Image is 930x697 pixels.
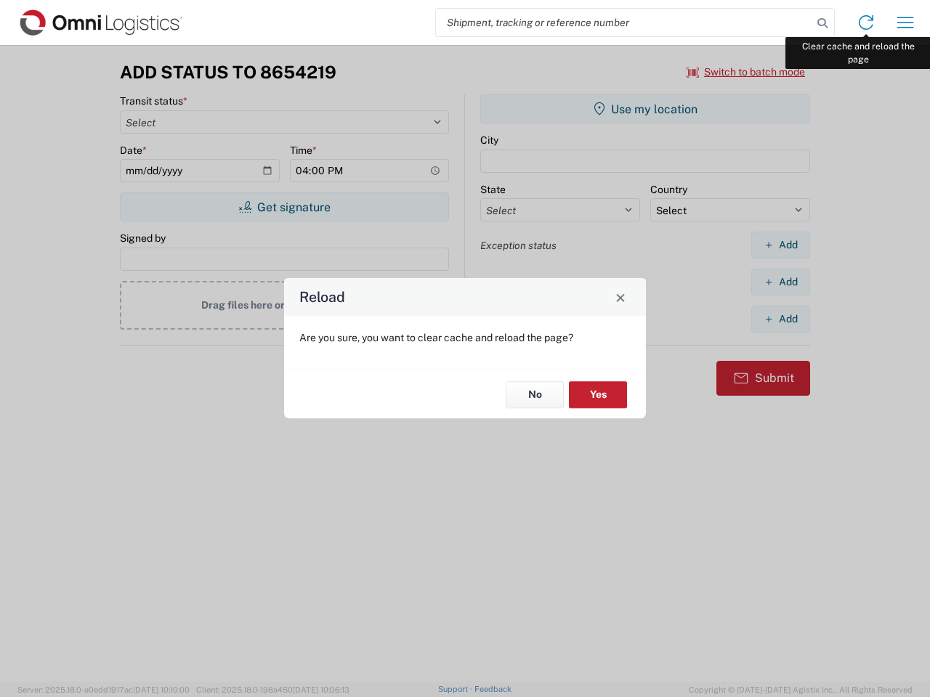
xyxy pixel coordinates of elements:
button: Close [610,287,631,307]
p: Are you sure, you want to clear cache and reload the page? [299,331,631,344]
button: No [506,381,564,408]
input: Shipment, tracking or reference number [436,9,812,36]
button: Yes [569,381,627,408]
h4: Reload [299,287,345,308]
